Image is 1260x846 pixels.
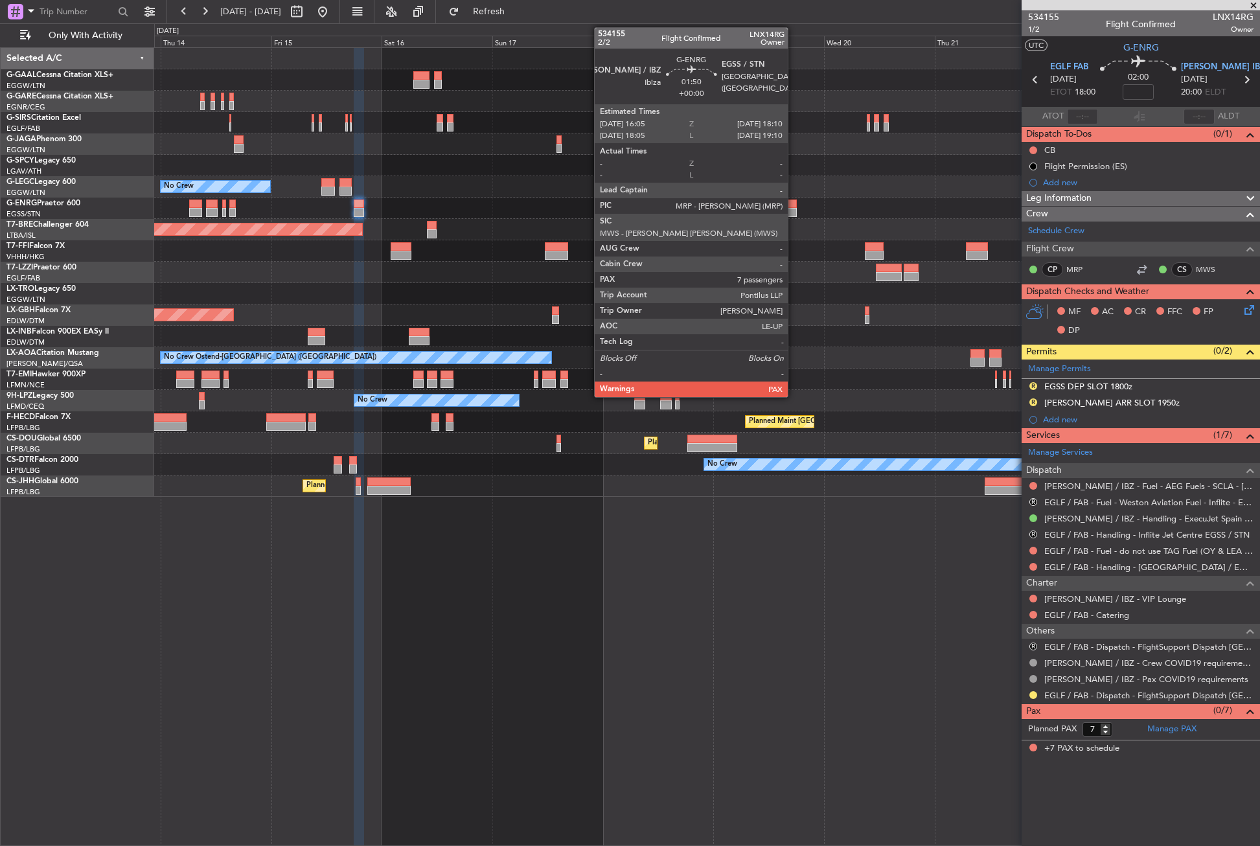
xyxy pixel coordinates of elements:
[161,36,271,47] div: Thu 14
[462,7,516,16] span: Refresh
[6,466,40,475] a: LFPB/LBG
[6,114,81,122] a: G-SIRSCitation Excel
[1050,61,1088,74] span: EGLF FAB
[1025,40,1048,51] button: UTC
[306,476,510,496] div: Planned Maint [GEOGRAPHIC_DATA] ([GEOGRAPHIC_DATA])
[1102,306,1114,319] span: AC
[1106,17,1176,31] div: Flight Confirmed
[6,349,36,357] span: LX-AOA
[1029,398,1037,406] button: R
[1026,704,1040,719] span: Pax
[6,477,34,485] span: CS-JHH
[1181,73,1208,86] span: [DATE]
[6,135,36,143] span: G-JAGA
[6,306,35,314] span: LX-GBH
[1196,264,1225,275] a: MWS
[1044,497,1254,508] a: EGLF / FAB - Fuel - Weston Aviation Fuel - Inflite - EGSS / STN
[6,273,40,283] a: EGLF/FAB
[6,231,36,240] a: LTBA/ISL
[358,391,387,410] div: No Crew
[1029,643,1037,650] button: R
[1028,363,1091,376] a: Manage Permits
[1026,624,1055,639] span: Others
[164,348,376,367] div: No Crew Ostend-[GEOGRAPHIC_DATA] ([GEOGRAPHIC_DATA])
[648,433,852,453] div: Planned Maint [GEOGRAPHIC_DATA] ([GEOGRAPHIC_DATA])
[6,157,76,165] a: G-SPCYLegacy 650
[220,6,281,17] span: [DATE] - [DATE]
[6,444,40,454] a: LFPB/LBG
[1028,446,1093,459] a: Manage Services
[1213,127,1232,141] span: (0/1)
[6,93,113,100] a: G-GARECessna Citation XLS+
[6,295,45,304] a: EGGW/LTN
[1028,723,1077,736] label: Planned PAX
[6,102,45,112] a: EGNR/CEG
[6,242,29,250] span: T7-FFI
[1213,10,1254,24] span: LNX14RG
[6,359,83,369] a: [PERSON_NAME]/QSA
[1050,73,1077,86] span: [DATE]
[1205,86,1226,99] span: ELDT
[6,456,78,464] a: CS-DTRFalcon 2000
[1044,610,1129,621] a: EGLF / FAB - Catering
[1042,262,1063,277] div: CP
[1213,428,1232,442] span: (1/7)
[6,371,86,378] a: T7-EMIHawker 900XP
[6,487,40,497] a: LFPB/LBG
[6,477,78,485] a: CS-JHHGlobal 6000
[1075,86,1095,99] span: 18:00
[1213,703,1232,717] span: (0/7)
[6,200,37,207] span: G-ENRG
[6,135,82,143] a: G-JAGAPhenom 300
[749,412,953,431] div: Planned Maint [GEOGRAPHIC_DATA] ([GEOGRAPHIC_DATA])
[6,371,32,378] span: T7-EMI
[6,145,45,155] a: EGGW/LTN
[1026,207,1048,222] span: Crew
[1026,191,1092,206] span: Leg Information
[1026,345,1057,360] span: Permits
[6,285,76,293] a: LX-TROLegacy 650
[1068,306,1081,319] span: MF
[1171,262,1193,277] div: CS
[6,114,31,122] span: G-SIRS
[6,380,45,390] a: LFMN/NCE
[6,435,81,442] a: CS-DOUGlobal 6500
[6,209,41,219] a: EGSS/STN
[1066,264,1095,275] a: MRP
[6,316,45,326] a: EDLW/DTM
[6,166,41,176] a: LGAV/ATH
[1044,545,1254,556] a: EGLF / FAB - Fuel - do not use TAG Fuel (OY & LEA only) EGLF / FAB
[1044,641,1254,652] a: EGLF / FAB - Dispatch - FlightSupport Dispatch [GEOGRAPHIC_DATA]
[1181,86,1202,99] span: 20:00
[6,242,65,250] a: T7-FFIFalcon 7X
[6,71,36,79] span: G-GAAL
[6,71,113,79] a: G-GAALCessna Citation XLS+
[1026,284,1149,299] span: Dispatch Checks and Weather
[442,1,520,22] button: Refresh
[1218,110,1239,123] span: ALDT
[1044,381,1132,392] div: EGSS DEP SLOT 1800z
[603,36,714,47] div: Mon 18
[1028,24,1059,35] span: 1/2
[382,36,492,47] div: Sat 16
[1204,306,1213,319] span: FP
[1044,657,1254,669] a: [PERSON_NAME] / IBZ - Crew COVID19 requirements
[1135,306,1146,319] span: CR
[935,36,1046,47] div: Thu 21
[271,36,382,47] div: Fri 15
[6,264,33,271] span: T7-LZZI
[1044,513,1254,524] a: [PERSON_NAME] / IBZ - Handling - ExecuJet Spain [PERSON_NAME] / IBZ
[1029,382,1037,390] button: R
[1029,531,1037,538] button: R
[6,392,74,400] a: 9H-LPZLegacy 500
[1028,10,1059,24] span: 534155
[1044,144,1055,155] div: CB
[1042,110,1064,123] span: ATOT
[6,200,80,207] a: G-ENRGPraetor 600
[157,26,179,37] div: [DATE]
[6,435,37,442] span: CS-DOU
[6,178,34,186] span: G-LEGC
[1029,498,1037,506] button: R
[6,328,109,336] a: LX-INBFalcon 900EX EASy II
[6,349,99,357] a: LX-AOACitation Mustang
